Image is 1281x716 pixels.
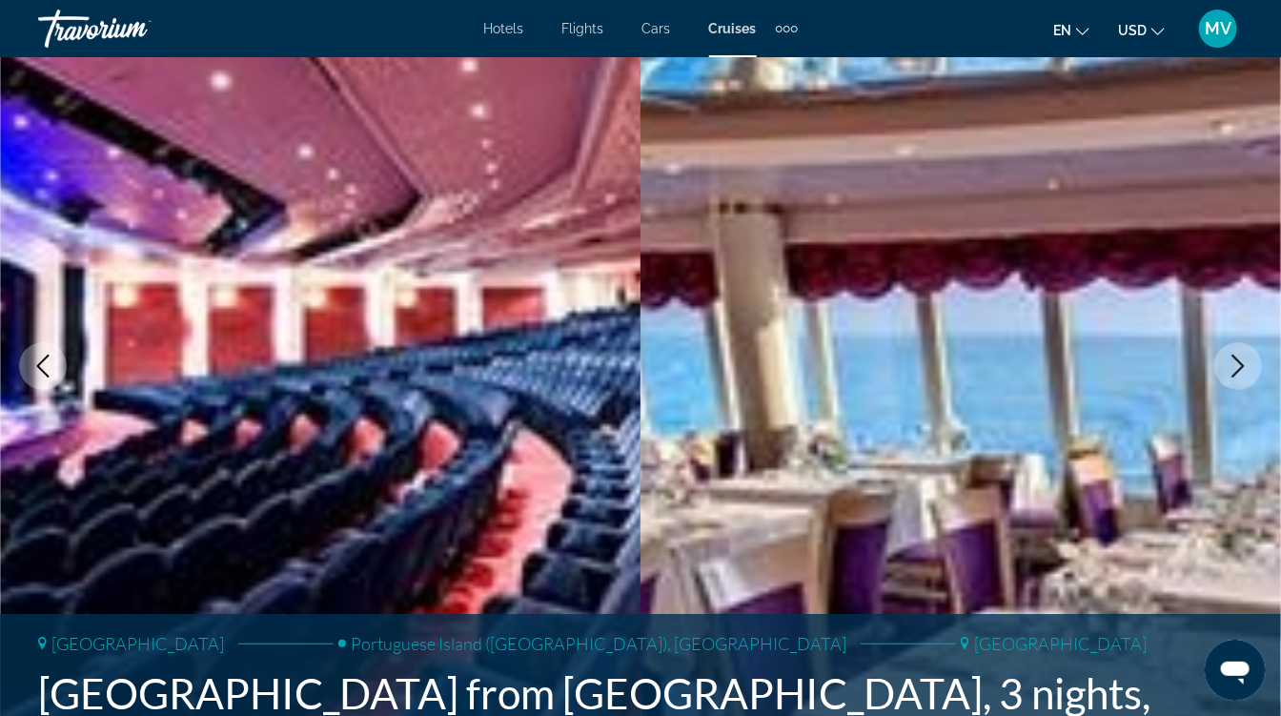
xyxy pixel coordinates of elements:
[1193,9,1243,49] button: User Menu
[1118,23,1147,38] span: USD
[709,21,757,36] a: Cruises
[19,342,67,390] button: Previous image
[974,633,1147,654] span: [GEOGRAPHIC_DATA]
[351,633,846,654] span: Portuguese Island ([GEOGRAPHIC_DATA]), [GEOGRAPHIC_DATA]
[1205,640,1266,701] iframe: Bouton de lancement de la fenêtre de messagerie
[1053,16,1089,44] button: Change language
[1053,23,1071,38] span: en
[51,633,224,654] span: [GEOGRAPHIC_DATA]
[1118,16,1165,44] button: Change currency
[1205,19,1231,38] span: MV
[484,21,524,36] a: Hotels
[1214,342,1262,390] button: Next image
[562,21,604,36] a: Flights
[776,13,798,44] button: Extra navigation items
[642,21,671,36] a: Cars
[38,4,229,53] a: Travorium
